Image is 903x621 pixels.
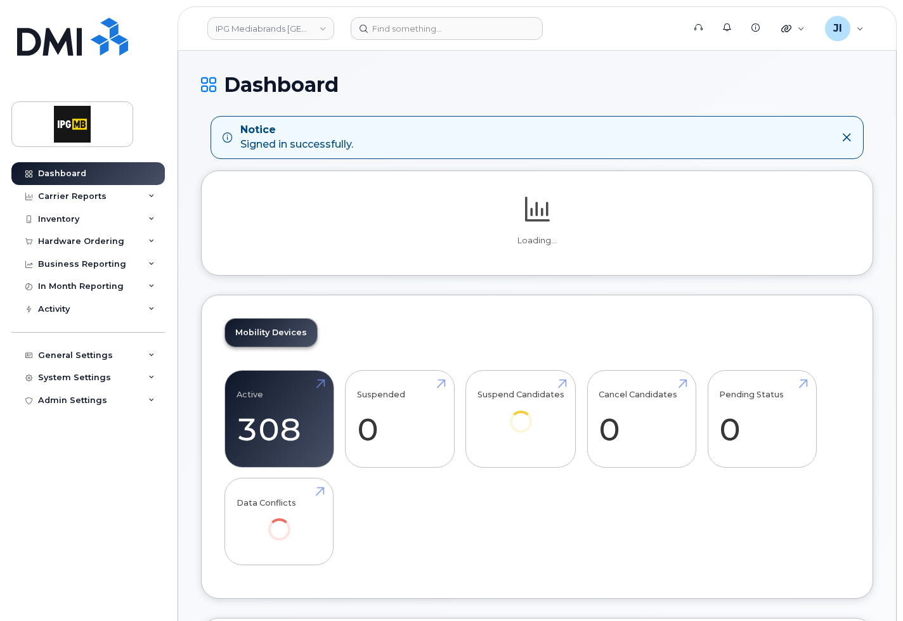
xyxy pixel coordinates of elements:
p: Loading... [224,235,850,246]
a: Suspended 0 [357,377,443,461]
a: Cancel Candidates 0 [599,377,684,461]
a: Suspend Candidates [477,377,564,450]
a: Active 308 [237,377,322,461]
div: Signed in successfully. [240,123,353,152]
strong: Notice [240,123,353,138]
a: Data Conflicts [237,485,322,558]
a: Pending Status 0 [719,377,805,461]
h1: Dashboard [201,74,873,96]
a: Mobility Devices [225,319,317,347]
